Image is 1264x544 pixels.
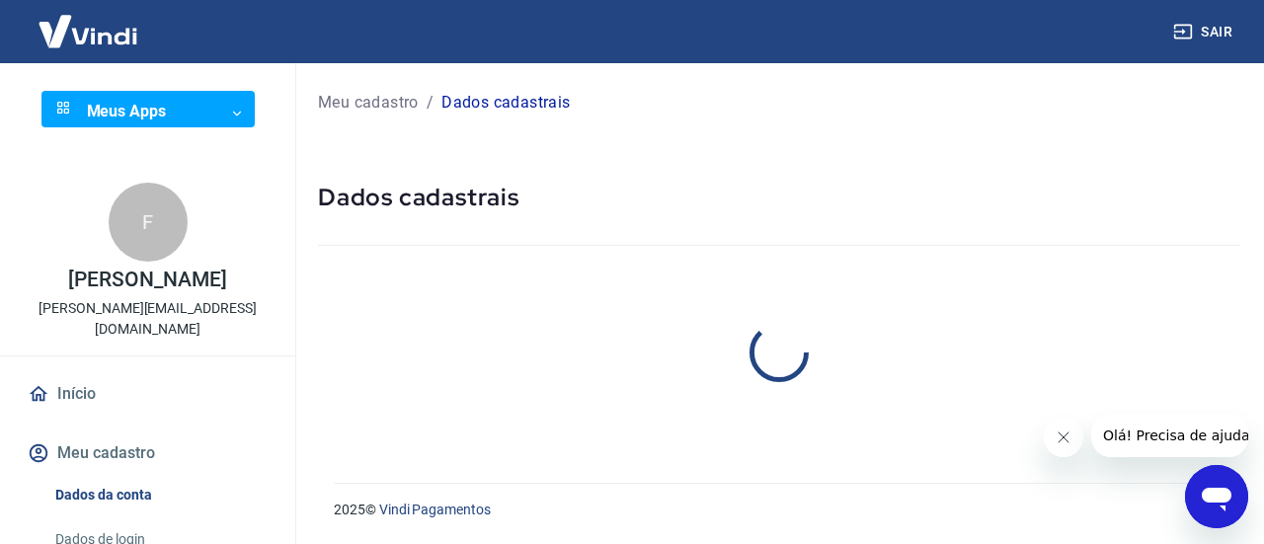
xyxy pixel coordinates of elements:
div: F [109,183,188,262]
p: [PERSON_NAME] [68,270,226,290]
a: Meu cadastro [318,91,419,115]
iframe: Fechar mensagem [1044,418,1083,457]
h5: Dados cadastrais [318,182,1240,213]
p: [PERSON_NAME][EMAIL_ADDRESS][DOMAIN_NAME] [16,298,279,340]
span: Olá! Precisa de ajuda? [12,14,166,30]
a: Início [24,372,272,416]
a: Dados da conta [47,475,272,515]
p: 2025 © [334,500,1217,520]
img: Vindi [24,1,152,61]
button: Sair [1169,14,1240,50]
iframe: Mensagem da empresa [1091,414,1248,457]
p: Dados cadastrais [441,91,570,115]
button: Meu cadastro [24,431,272,475]
iframe: Botão para abrir a janela de mensagens [1185,465,1248,528]
a: Vindi Pagamentos [379,502,491,517]
p: / [427,91,434,115]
